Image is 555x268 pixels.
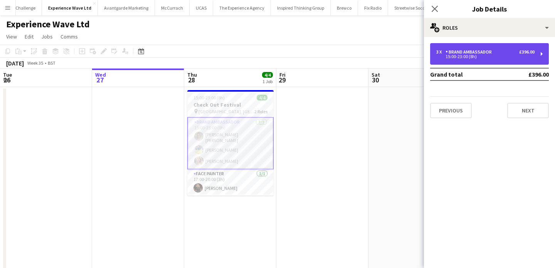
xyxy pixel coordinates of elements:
div: 1 Job [262,79,272,84]
div: 3 x [436,49,446,55]
div: BST [48,60,55,66]
span: Thu [187,71,197,78]
a: Comms [57,32,81,42]
span: 4/4 [257,95,267,100]
div: 15:00-23:00 (8h) [436,55,535,59]
span: 26 [2,75,12,84]
span: 28 [186,75,197,84]
button: Next [507,103,549,118]
span: 30 [370,75,380,84]
button: Streetwise Soccer [388,0,435,15]
app-card-role: Face Painter1/117:00-20:00 (3h)[PERSON_NAME] [187,169,274,196]
div: Roles [424,18,555,37]
span: Jobs [41,33,53,40]
span: [GEOGRAPHIC_DATA], [GEOGRAPHIC_DATA] [198,109,254,114]
div: £396.00 [519,49,535,55]
button: McCurrach [155,0,190,15]
span: Week 35 [25,60,45,66]
td: £396.00 [503,68,549,80]
span: Sat [372,71,380,78]
app-job-card: 15:00-23:00 (8h)4/4Check Out Festival [GEOGRAPHIC_DATA], [GEOGRAPHIC_DATA]2 RolesBrand Ambassador... [187,90,274,196]
h3: Job Details [424,4,555,14]
a: View [3,32,20,42]
span: 15:00-23:00 (8h) [193,95,225,100]
h3: Check Out Festival [187,101,274,108]
span: Tue [3,71,12,78]
span: Fri [279,71,286,78]
button: The Experience Agency [213,0,271,15]
div: Brand Ambassador [446,49,495,55]
span: Wed [95,71,106,78]
span: 29 [278,75,286,84]
td: Grand total [430,68,503,80]
span: 4/4 [262,72,273,78]
a: Edit [22,32,37,42]
app-card-role: Brand Ambassador3/315:00-23:00 (8h)[PERSON_NAME] [PERSON_NAME][PERSON_NAME][PERSON_NAME] [187,117,274,169]
button: Brewco [331,0,358,15]
div: [DATE] [6,59,24,67]
span: Edit [25,33,34,40]
span: 2 Roles [254,109,267,114]
button: Avantgarde Marketing [98,0,155,15]
button: Experience Wave Ltd [42,0,98,15]
button: UCAS [190,0,213,15]
span: View [6,33,17,40]
button: Previous [430,103,472,118]
button: Inspired Thinking Group [271,0,331,15]
h1: Experience Wave Ltd [6,18,90,30]
span: Comms [61,33,78,40]
button: Fix Radio [358,0,388,15]
span: 27 [94,75,106,84]
a: Jobs [38,32,56,42]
